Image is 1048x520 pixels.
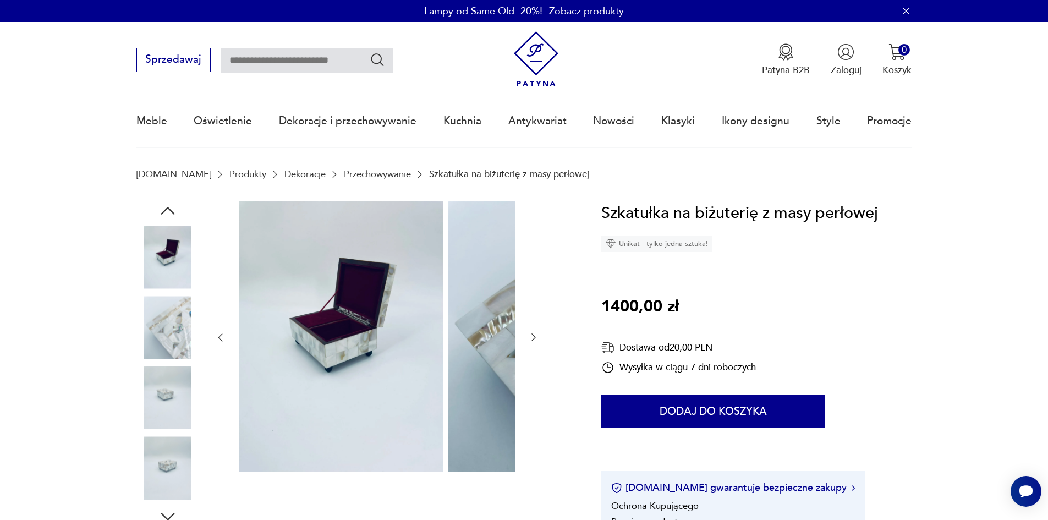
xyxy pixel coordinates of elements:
a: Promocje [867,96,912,146]
img: Patyna - sklep z meblami i dekoracjami vintage [508,31,564,87]
a: Przechowywanie [344,169,411,179]
button: Dodaj do koszyka [601,395,825,428]
img: Ikona medalu [777,43,794,61]
a: Meble [136,96,167,146]
a: Zobacz produkty [549,4,624,18]
h1: Szkatułka na biżuterię z masy perłowej [601,201,878,226]
a: Kuchnia [443,96,481,146]
img: Zdjęcie produktu Szkatułka na biżuterię z masy perłowej [239,201,443,472]
img: Ikona dostawy [601,341,614,354]
iframe: Smartsupp widget button [1011,476,1041,507]
img: Ikona certyfikatu [611,483,622,494]
img: Zdjęcie produktu Szkatułka na biżuterię z masy perłowej [136,366,199,429]
img: Zdjęcie produktu Szkatułka na biżuterię z masy perłowej [136,296,199,359]
img: Zdjęcie produktu Szkatułka na biżuterię z masy perłowej [448,201,652,472]
a: Oświetlenie [194,96,252,146]
p: Szkatułka na biżuterię z masy perłowej [429,169,589,179]
button: Szukaj [370,52,386,68]
img: Ikona koszyka [888,43,906,61]
a: Dekoracje [284,169,326,179]
img: Zdjęcie produktu Szkatułka na biżuterię z masy perłowej [136,226,199,289]
div: Unikat - tylko jedna sztuka! [601,236,712,252]
div: Dostawa od 20,00 PLN [601,341,756,354]
a: Ikona medaluPatyna B2B [762,43,810,76]
a: Nowości [593,96,634,146]
a: Style [816,96,841,146]
button: 0Koszyk [882,43,912,76]
a: Klasyki [661,96,695,146]
p: Zaloguj [831,64,862,76]
a: Antykwariat [508,96,567,146]
p: Patyna B2B [762,64,810,76]
a: Sprzedawaj [136,56,211,65]
button: Zaloguj [831,43,862,76]
li: Ochrona Kupującego [611,500,699,512]
a: Ikony designu [722,96,789,146]
p: Lampy od Same Old -20%! [424,4,542,18]
img: Ikona strzałki w prawo [852,485,855,491]
a: Dekoracje i przechowywanie [279,96,416,146]
p: Koszyk [882,64,912,76]
img: Ikona diamentu [606,239,616,249]
div: Wysyłka w ciągu 7 dni roboczych [601,361,756,374]
a: Produkty [229,169,266,179]
button: Sprzedawaj [136,48,211,72]
p: 1400,00 zł [601,294,679,320]
a: [DOMAIN_NAME] [136,169,211,179]
button: Patyna B2B [762,43,810,76]
img: Zdjęcie produktu Szkatułka na biżuterię z masy perłowej [136,436,199,499]
div: 0 [898,44,910,56]
img: Ikonka użytkownika [837,43,854,61]
button: [DOMAIN_NAME] gwarantuje bezpieczne zakupy [611,481,855,495]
